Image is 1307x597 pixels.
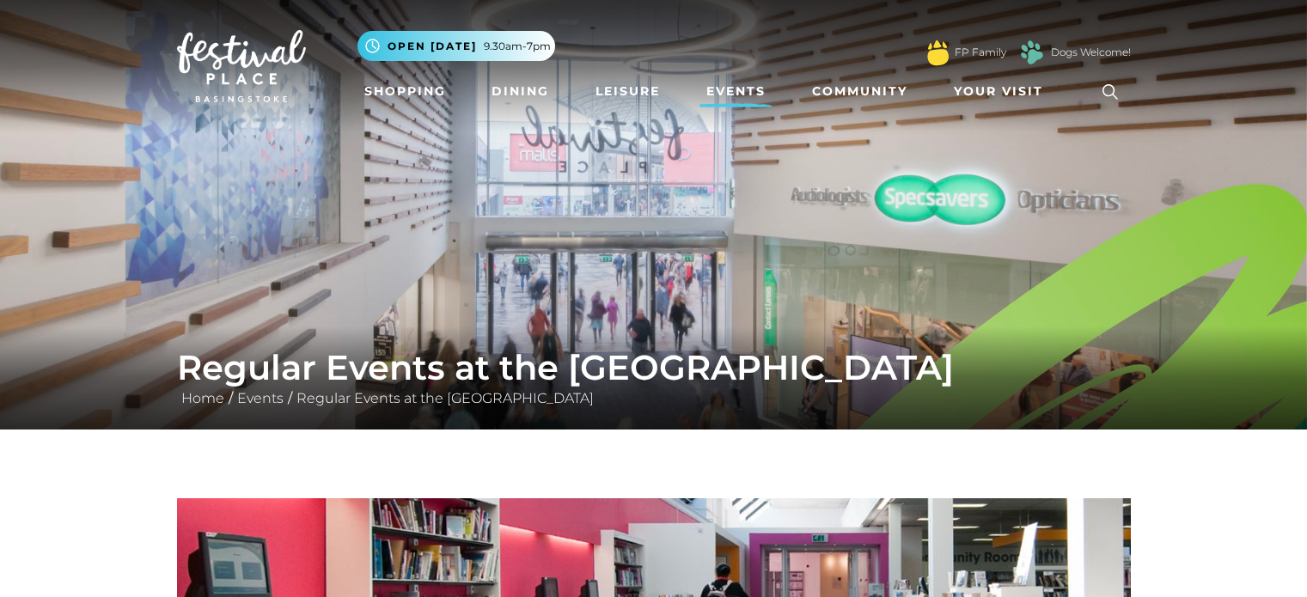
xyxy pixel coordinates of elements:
[947,76,1059,107] a: Your Visit
[177,390,229,406] a: Home
[485,76,556,107] a: Dining
[292,390,598,406] a: Regular Events at the [GEOGRAPHIC_DATA]
[954,82,1043,101] span: Your Visit
[233,390,288,406] a: Events
[1051,45,1131,60] a: Dogs Welcome!
[589,76,667,107] a: Leisure
[484,39,551,54] span: 9.30am-7pm
[357,76,453,107] a: Shopping
[699,76,773,107] a: Events
[177,347,1131,388] h1: Regular Events at the [GEOGRAPHIC_DATA]
[164,347,1144,409] div: / /
[177,30,306,102] img: Festival Place Logo
[357,31,555,61] button: Open [DATE] 9.30am-7pm
[805,76,914,107] a: Community
[955,45,1006,60] a: FP Family
[388,39,477,54] span: Open [DATE]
